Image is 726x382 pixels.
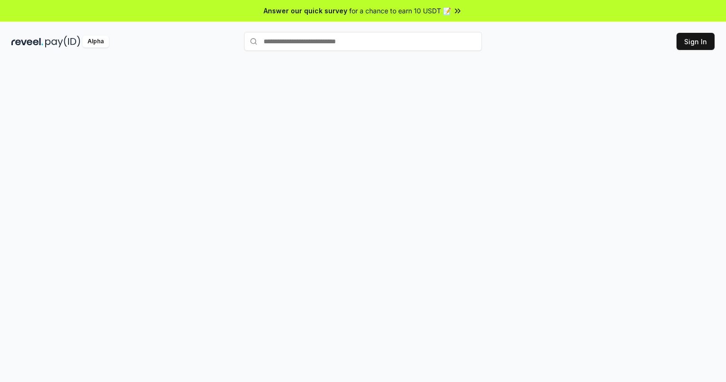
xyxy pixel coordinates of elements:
span: for a chance to earn 10 USDT 📝 [349,6,451,16]
div: Alpha [82,36,109,48]
img: pay_id [45,36,80,48]
img: reveel_dark [11,36,43,48]
span: Answer our quick survey [264,6,347,16]
button: Sign In [677,33,715,50]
